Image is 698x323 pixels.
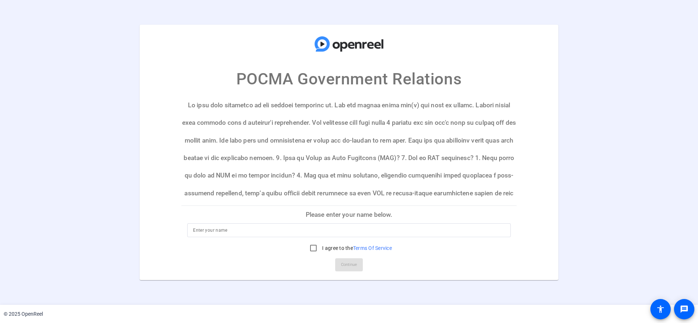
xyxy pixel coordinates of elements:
[321,244,392,252] label: I agree to the
[313,32,385,56] img: company-logo
[236,67,462,91] p: POCMA Government Relations
[353,245,392,251] a: Terms Of Service
[193,226,505,235] input: Enter your name
[680,305,689,314] mat-icon: message
[181,96,517,206] p: Lo ipsu dolo sitametco ad eli seddoei temporinc ut. Lab etd magnaa enima min(v) qui nost ex ullam...
[656,305,665,314] mat-icon: accessibility
[181,206,517,223] p: Please enter your name below.
[4,310,43,318] div: © 2025 OpenReel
